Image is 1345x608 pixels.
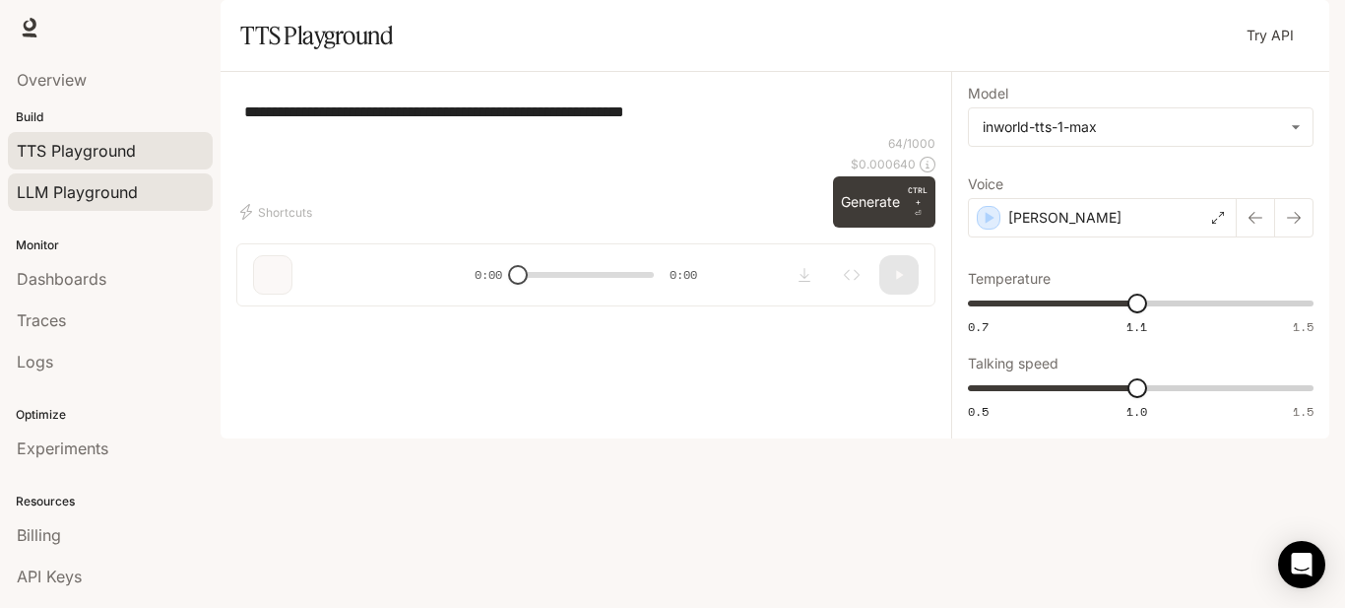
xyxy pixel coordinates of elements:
[969,108,1313,146] div: inworld-tts-1-max
[968,403,989,420] span: 0.5
[1126,318,1147,335] span: 1.1
[968,272,1051,286] p: Temperature
[888,135,935,152] p: 64 / 1000
[908,184,928,220] p: ⏎
[968,177,1003,191] p: Voice
[908,184,928,208] p: CTRL +
[1278,541,1325,588] div: Open Intercom Messenger
[236,196,320,228] button: Shortcuts
[968,87,1008,101] p: Model
[983,117,1281,137] div: inworld-tts-1-max
[833,176,935,228] button: GenerateCTRL +⏎
[968,318,989,335] span: 0.7
[1293,403,1313,420] span: 1.5
[968,357,1058,371] p: Talking speed
[1008,208,1121,228] p: [PERSON_NAME]
[851,156,916,172] p: $ 0.000640
[1126,403,1147,420] span: 1.0
[1239,16,1302,55] a: Try API
[1293,318,1313,335] span: 1.5
[240,16,393,55] h1: TTS Playground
